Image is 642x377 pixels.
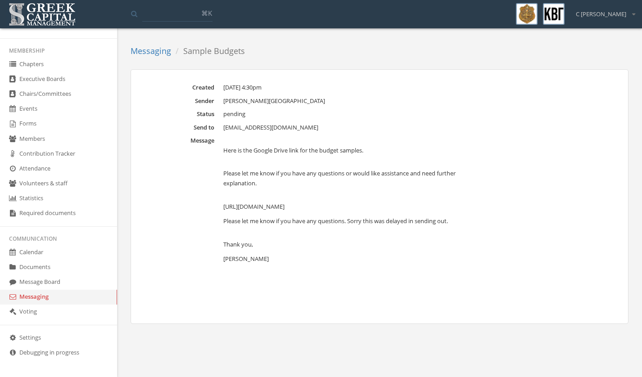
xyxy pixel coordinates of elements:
span: [DATE] 4:30pm [223,83,262,91]
span: ⌘K [201,9,212,18]
dt: Sender [142,97,214,105]
dd: pending [223,110,617,119]
dt: Send to [142,123,214,132]
dt: Created [142,83,214,92]
span: [PERSON_NAME][GEOGRAPHIC_DATA] [223,97,325,105]
p: [PERSON_NAME] [223,254,481,264]
span: C [PERSON_NAME] [576,10,626,18]
dt: Status [142,110,214,118]
li: Sample Budgets [171,45,245,57]
dd: [EMAIL_ADDRESS][DOMAIN_NAME] [223,123,617,132]
div: C [PERSON_NAME] [570,3,635,18]
p: [URL][DOMAIN_NAME] [223,202,481,211]
p: Here is the Google Drive link for the budget samples. [223,145,481,155]
p: Thank you, [223,239,481,249]
dt: Message [142,136,214,145]
a: Messaging [131,45,171,56]
p: Please let me know if you have any questions or would like assistance and need further explanation. [223,168,481,188]
p: Please let me know if you have any questions. Sorry this was delayed in sending out. [223,216,481,226]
